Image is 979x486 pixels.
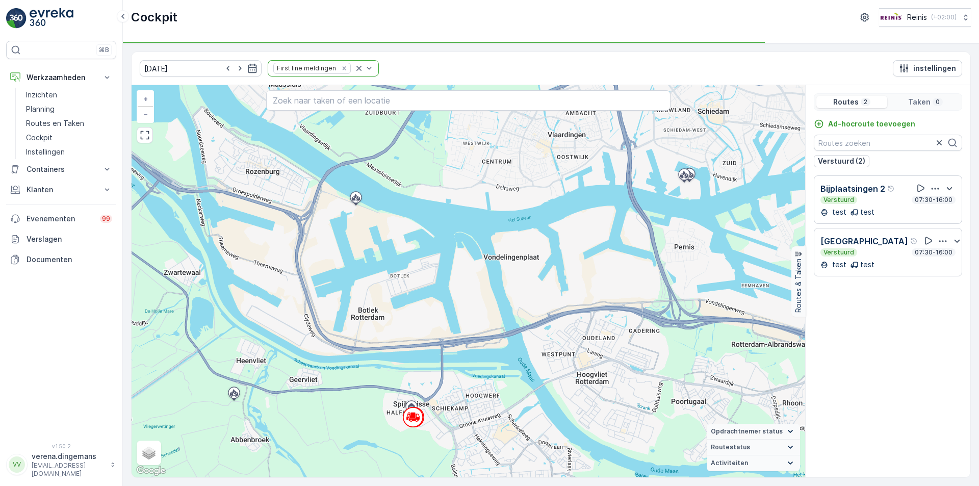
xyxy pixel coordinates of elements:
div: First line meldingen [274,63,338,73]
div: VV [9,456,25,473]
p: Ad-hocroute toevoegen [828,119,915,129]
p: 07:30-16:00 [914,248,954,257]
p: test [830,207,846,217]
p: test [860,260,874,270]
p: Verstuurd [822,196,855,204]
p: ⌘B [99,46,109,54]
p: Verslagen [27,234,112,244]
button: instellingen [893,60,962,76]
a: Verslagen [6,229,116,249]
a: Uitzoomen [138,107,153,122]
p: 2 [863,98,868,106]
button: Containers [6,159,116,180]
span: − [143,110,148,118]
div: help tooltippictogram [887,185,895,193]
p: Verstuurd [822,248,855,257]
img: Google [134,464,168,477]
p: Verstuurd (2) [818,156,865,166]
button: Werkzaamheden [6,67,116,88]
a: Planning [22,102,116,116]
a: Documenten [6,249,116,270]
p: Containers [27,164,96,174]
span: Opdrachtnemer status [711,427,783,436]
p: Instellingen [26,147,65,157]
p: Routes & Taken [793,259,804,313]
p: Planning [26,104,55,114]
a: Dit gebied openen in Google Maps (er wordt een nieuw venster geopend) [134,464,168,477]
p: Evenementen [27,214,94,224]
div: Remove First line meldingen [339,64,350,72]
p: Routes en Taken [26,118,84,129]
p: 99 [102,215,110,223]
summary: Activiteiten [707,455,800,471]
img: logo [6,8,27,29]
p: Taken [908,97,931,107]
p: test [830,260,846,270]
summary: Routestatus [707,440,800,455]
span: v 1.50.2 [6,443,116,449]
a: Routes en Taken [22,116,116,131]
button: VVverena.dingemans[EMAIL_ADDRESS][DOMAIN_NAME] [6,451,116,478]
p: ( +02:00 ) [931,13,957,21]
p: 0 [935,98,941,106]
p: Klanten [27,185,96,195]
a: Ad-hocroute toevoegen [814,119,915,129]
p: Cockpit [131,9,177,25]
a: Layers [138,442,160,464]
a: Cockpit [22,131,116,145]
p: Inzichten [26,90,57,100]
p: Bijplaatsingen 2 [820,183,885,195]
img: logo_light-DOdMpM7g.png [30,8,73,29]
p: [GEOGRAPHIC_DATA] [820,235,908,247]
a: Inzichten [22,88,116,102]
p: instellingen [913,63,956,73]
p: Routes [833,97,859,107]
p: verena.dingemans [32,451,105,462]
summary: Opdrachtnemer status [707,424,800,440]
p: test [860,207,874,217]
span: Activiteiten [711,459,748,467]
p: Documenten [27,254,112,265]
div: help tooltippictogram [910,237,918,245]
button: Klanten [6,180,116,200]
span: Routestatus [711,443,750,451]
img: Reinis-Logo-Vrijstaand_Tekengebied-1-copy2_aBO4n7j.png [879,12,903,23]
button: Reinis(+02:00) [879,8,971,27]
a: In zoomen [138,91,153,107]
p: Werkzaamheden [27,72,96,83]
input: dd/mm/yyyy [140,60,262,76]
p: Reinis [907,12,927,22]
a: Instellingen [22,145,116,159]
a: Evenementen99 [6,209,116,229]
p: [EMAIL_ADDRESS][DOMAIN_NAME] [32,462,105,478]
button: Verstuurd (2) [814,155,869,167]
p: 07:30-16:00 [914,196,954,204]
p: Cockpit [26,133,53,143]
input: Zoek naar taken of een locatie [266,90,671,111]
span: + [143,94,148,103]
input: Routes zoeken [814,135,962,151]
